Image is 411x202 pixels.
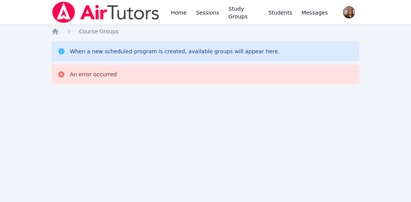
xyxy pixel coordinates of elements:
div: When a new scheduled program is created, available groups will appear here. [70,48,280,55]
span: Messages [302,9,328,16]
img: Air Tutors [51,2,160,23]
a: Course Groups [79,28,119,35]
div: An error occurred [70,71,117,78]
nav: Breadcrumb [51,28,360,35]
